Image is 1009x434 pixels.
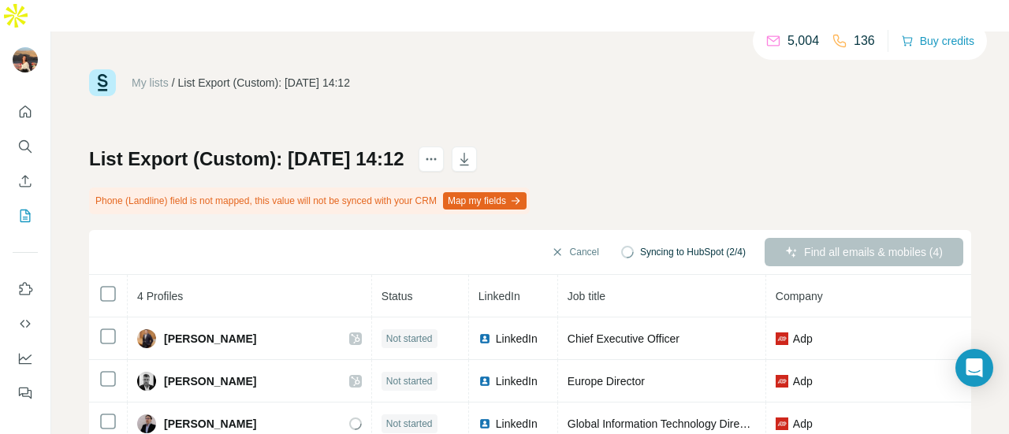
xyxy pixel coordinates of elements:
img: Avatar [13,47,38,72]
img: LinkedIn logo [478,332,491,345]
img: Avatar [137,329,156,348]
button: Search [13,132,38,161]
span: LinkedIn [496,331,538,347]
p: 5,004 [787,32,819,50]
span: Status [382,290,413,302]
span: LinkedIn [496,416,538,432]
div: Phone (Landline) field is not mapped, this value will not be synced with your CRM [89,187,530,214]
button: Use Surfe on LinkedIn [13,275,38,303]
span: Not started [386,374,433,388]
div: Open Intercom Messenger [955,349,993,387]
button: My lists [13,202,38,230]
div: List Export (Custom): [DATE] 14:12 [178,75,350,91]
img: company-logo [776,332,788,345]
img: Surfe Logo [89,69,116,96]
span: [PERSON_NAME] [164,373,256,389]
img: Avatar [137,414,156,433]
img: LinkedIn logo [478,375,491,388]
button: Buy credits [901,30,974,52]
img: Avatar [137,372,156,391]
span: Not started [386,417,433,431]
span: Syncing to HubSpot (2/4) [640,245,746,259]
span: Adp [793,331,813,347]
span: Adp [793,416,813,432]
button: Map my fields [443,192,527,210]
img: LinkedIn logo [478,417,491,430]
p: 136 [854,32,875,50]
button: actions [419,147,444,172]
button: Use Surfe API [13,310,38,338]
span: Europe Director [568,375,645,388]
span: Global Information Technology Director - CIO [568,417,787,430]
img: company-logo [776,375,788,388]
button: Dashboard [13,344,38,373]
span: Job title [568,290,605,302]
h1: List Export (Custom): [DATE] 14:12 [89,147,404,172]
span: [PERSON_NAME] [164,331,256,347]
span: [PERSON_NAME] [164,416,256,432]
button: Feedback [13,379,38,407]
button: Enrich CSV [13,167,38,195]
a: My lists [132,76,169,89]
li: / [172,75,175,91]
button: Cancel [540,238,610,266]
span: LinkedIn [496,373,538,389]
span: 4 Profiles [137,290,183,302]
span: Chief Executive Officer [568,332,679,345]
img: company-logo [776,417,788,430]
span: Not started [386,332,433,346]
button: Quick start [13,98,38,126]
span: Adp [793,373,813,389]
span: LinkedIn [478,290,520,302]
span: Company [776,290,823,302]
